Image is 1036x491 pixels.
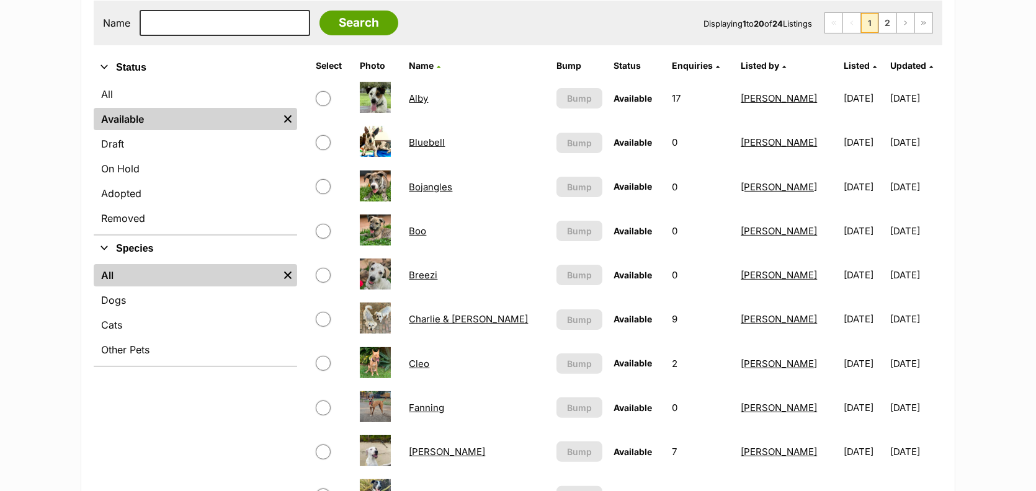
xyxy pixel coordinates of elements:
[891,342,941,385] td: [DATE]
[567,313,592,326] span: Bump
[844,60,877,71] a: Listed
[667,254,735,296] td: 0
[94,83,297,105] a: All
[409,313,528,325] a: Charlie & [PERSON_NAME]
[556,133,602,153] button: Bump
[891,121,941,164] td: [DATE]
[741,446,817,458] a: [PERSON_NAME]
[839,77,889,120] td: [DATE]
[772,19,783,29] strong: 24
[891,430,941,473] td: [DATE]
[741,402,817,414] a: [PERSON_NAME]
[103,17,130,29] label: Name
[94,81,297,234] div: Status
[94,262,297,366] div: Species
[567,180,592,193] span: Bump
[891,60,927,71] span: Updated
[319,11,398,35] input: Search
[614,402,652,413] span: Available
[839,254,889,296] td: [DATE]
[567,401,592,414] span: Bump
[556,88,602,108] button: Bump
[741,225,817,237] a: [PERSON_NAME]
[94,182,297,205] a: Adopted
[915,13,932,33] a: Last page
[567,136,592,149] span: Bump
[409,269,437,281] a: Breezi
[891,386,941,429] td: [DATE]
[614,93,652,104] span: Available
[556,441,602,462] button: Bump
[409,446,485,458] a: [PERSON_NAME]
[824,12,933,33] nav: Pagination
[703,19,812,29] span: Displaying to of Listings
[556,309,602,330] button: Bump
[672,60,713,71] span: translation missing: en.admin.listings.index.attributes.enquiries
[94,241,297,257] button: Species
[839,298,889,340] td: [DATE]
[279,108,297,130] a: Remove filter
[897,13,914,33] a: Next page
[839,210,889,252] td: [DATE]
[355,56,403,76] th: Photo
[839,121,889,164] td: [DATE]
[567,357,592,370] span: Bump
[844,60,870,71] span: Listed
[409,225,426,237] a: Boo
[409,358,429,369] a: Cleo
[556,397,602,418] button: Bump
[567,224,592,237] span: Bump
[94,289,297,311] a: Dogs
[556,177,602,197] button: Bump
[94,108,279,130] a: Available
[94,133,297,155] a: Draft
[409,60,440,71] a: Name
[94,207,297,229] a: Removed
[614,446,652,457] span: Available
[741,269,817,281] a: [PERSON_NAME]
[311,56,353,76] th: Select
[609,56,666,76] th: Status
[891,60,934,71] a: Updated
[614,314,652,324] span: Available
[741,358,817,369] a: [PERSON_NAME]
[743,19,746,29] strong: 1
[891,210,941,252] td: [DATE]
[409,92,428,104] a: Alby
[667,386,735,429] td: 0
[741,60,786,71] a: Listed by
[754,19,764,29] strong: 20
[891,166,941,208] td: [DATE]
[861,13,878,33] span: Page 1
[551,56,607,76] th: Bump
[825,13,842,33] span: First page
[741,136,817,148] a: [PERSON_NAME]
[879,13,896,33] a: Page 2
[94,338,297,361] a: Other Pets
[741,181,817,193] a: [PERSON_NAME]
[839,386,889,429] td: [DATE]
[839,166,889,208] td: [DATE]
[891,254,941,296] td: [DATE]
[556,265,602,285] button: Bump
[891,298,941,340] td: [DATE]
[614,270,652,280] span: Available
[741,313,817,325] a: [PERSON_NAME]
[667,210,735,252] td: 0
[614,181,652,192] span: Available
[667,298,735,340] td: 9
[556,353,602,374] button: Bump
[614,226,652,236] span: Available
[672,60,720,71] a: Enquiries
[839,430,889,473] td: [DATE]
[614,137,652,148] span: Available
[567,92,592,105] span: Bump
[94,157,297,180] a: On Hold
[891,77,941,120] td: [DATE]
[667,166,735,208] td: 0
[556,221,602,241] button: Bump
[409,181,452,193] a: Bojangles
[94,314,297,336] a: Cats
[667,342,735,385] td: 2
[667,77,735,120] td: 17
